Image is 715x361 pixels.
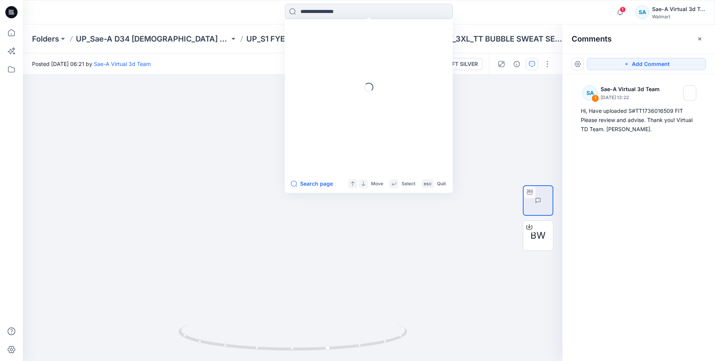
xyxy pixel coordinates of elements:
[424,180,432,188] p: esc
[410,34,564,44] p: 016509_FIT_3XL_TT BUBBLE SWEAT SET_TOP
[635,5,649,19] div: SA
[591,95,599,102] div: 1
[437,180,446,188] p: Quit
[291,179,333,188] button: Search page
[32,34,59,44] a: Folders
[371,180,383,188] p: Move
[402,180,415,188] p: Select
[652,5,705,14] div: Sae-A Virtual 3d Team
[246,34,394,44] a: UP_S1 FYE 2027 D34_Missy Tops_Sae-A
[511,58,523,70] button: Details
[572,34,612,43] h2: Comments
[94,61,151,67] a: Sae-A Virtual 3d Team
[581,106,697,134] div: Hi, Have uploaded S#TT1736016509 FIT Please review and advise. Thank you! Virtual TD Team. [PERSO...
[76,34,230,44] a: UP_Sae-A D34 [DEMOGRAPHIC_DATA] Knit Tops
[587,58,706,70] button: Add Comment
[530,229,546,242] span: BW
[32,60,151,68] span: Posted [DATE] 06:21 by
[431,58,483,70] button: SOFT SILVER
[652,14,705,19] div: Walmart
[601,85,662,94] p: Sae-A Virtual 3d Team
[620,6,626,13] span: 1
[582,85,598,101] div: SA
[444,60,478,68] div: SOFT SILVER
[601,94,662,101] p: [DATE] 13:22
